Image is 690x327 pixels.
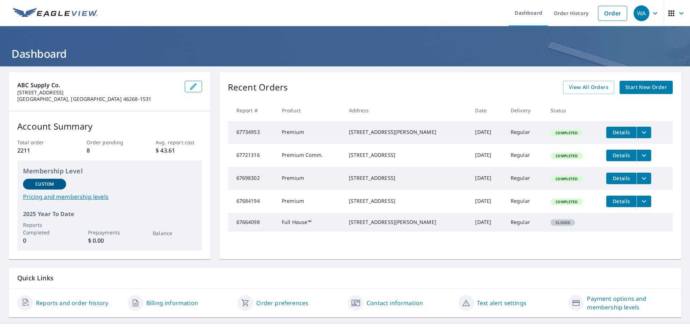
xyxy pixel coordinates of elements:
a: Reports and order history [36,299,108,307]
p: [STREET_ADDRESS] [17,89,179,96]
span: Completed [551,176,582,181]
td: Premium [276,190,343,213]
button: detailsBtn-67734953 [606,127,636,138]
a: Text alert settings [477,299,526,307]
td: 67684194 [228,190,276,213]
div: [STREET_ADDRESS][PERSON_NAME] [349,219,464,226]
span: Details [611,198,632,205]
div: [STREET_ADDRESS] [349,174,464,182]
a: View All Orders [563,81,614,94]
button: detailsBtn-67698302 [606,173,636,184]
p: Balance [153,229,196,237]
td: Regular [505,190,545,213]
p: 2211 [17,146,63,155]
p: Avg. report cost [156,139,202,146]
td: 67698302 [228,167,276,190]
button: detailsBtn-67721316 [606,150,636,161]
p: [GEOGRAPHIC_DATA], [GEOGRAPHIC_DATA] 46268-1531 [17,96,179,102]
th: Address [343,100,470,121]
button: filesDropdownBtn-67734953 [636,127,651,138]
h1: Dashboard [9,46,681,61]
button: filesDropdownBtn-67684194 [636,196,651,207]
p: Order pending [87,139,133,146]
p: Quick Links [17,274,673,282]
p: $ 0.00 [88,236,131,245]
div: [STREET_ADDRESS] [349,151,464,159]
td: [DATE] [469,190,505,213]
span: Start New Order [625,83,667,92]
td: Premium [276,167,343,190]
span: Completed [551,153,582,158]
p: ABC Supply Co. [17,81,179,89]
button: detailsBtn-67684194 [606,196,636,207]
a: Contact information [367,299,423,307]
td: [DATE] [469,144,505,167]
a: Pricing and membership levels [23,192,196,201]
button: filesDropdownBtn-67721316 [636,150,651,161]
td: Regular [505,144,545,167]
p: Recent Orders [228,81,288,94]
th: Status [545,100,601,121]
a: Payment options and membership levels [587,294,673,312]
td: Regular [505,213,545,232]
span: Completed [551,130,582,135]
span: Completed [551,199,582,204]
td: Regular [505,167,545,190]
p: Membership Level [23,166,196,176]
p: 0 [23,236,66,245]
td: Premium Comm. [276,144,343,167]
td: [DATE] [469,121,505,144]
td: 67664098 [228,213,276,232]
td: Full House™ [276,213,343,232]
img: EV Logo [13,8,98,19]
td: Regular [505,121,545,144]
th: Date [469,100,505,121]
th: Delivery [505,100,545,121]
span: Details [611,129,632,136]
span: Details [611,175,632,182]
td: [DATE] [469,167,505,190]
p: 2025 Year To Date [23,210,196,218]
td: 67721316 [228,144,276,167]
a: Start New Order [620,81,673,94]
span: View All Orders [569,83,608,92]
span: Closed [551,220,574,225]
p: Reports Completed [23,221,66,236]
p: Total order [17,139,63,146]
p: Prepayments [88,229,131,236]
p: Account Summary [17,120,202,133]
a: Order preferences [256,299,308,307]
a: Order [598,6,627,21]
a: Billing information [146,299,198,307]
p: Custom [35,181,54,187]
div: [STREET_ADDRESS] [349,197,464,205]
span: Details [611,152,632,159]
td: Premium [276,121,343,144]
th: Report # [228,100,276,121]
td: [DATE] [469,213,505,232]
th: Product [276,100,343,121]
p: 8 [87,146,133,155]
div: WA [634,5,649,21]
div: [STREET_ADDRESS][PERSON_NAME] [349,129,464,136]
p: $ 43.61 [156,146,202,155]
td: 67734953 [228,121,276,144]
button: filesDropdownBtn-67698302 [636,173,651,184]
